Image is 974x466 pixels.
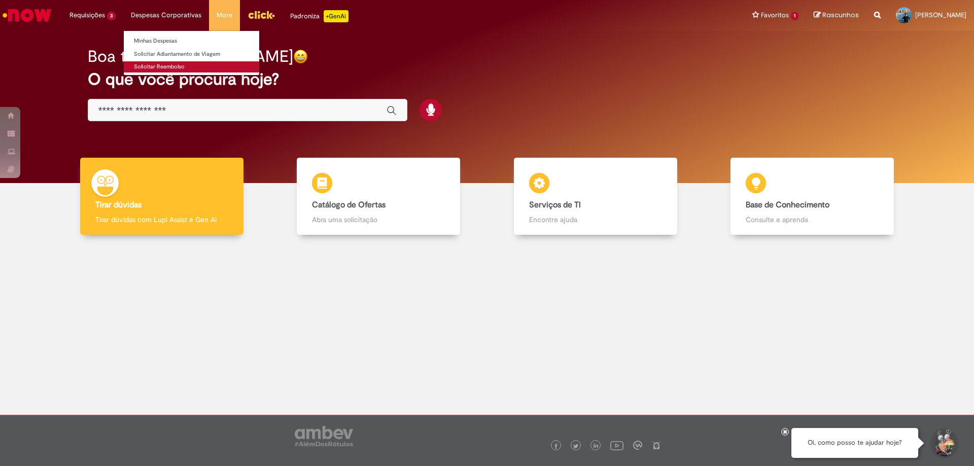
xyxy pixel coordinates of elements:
[123,30,260,76] ul: Despesas Corporativas
[324,10,349,22] p: +GenAi
[124,49,259,60] a: Solicitar Adiantamento de Viagem
[95,214,228,225] p: Tirar dúvidas com Lupi Assist e Gen Ai
[746,214,879,225] p: Consulte e aprenda
[814,11,859,20] a: Rascunhos
[573,444,578,449] img: logo_footer_twitter.png
[822,10,859,20] span: Rascunhos
[610,439,623,452] img: logo_footer_youtube.png
[248,7,275,22] img: click_logo_yellow_360x200.png
[594,443,599,449] img: logo_footer_linkedin.png
[553,444,559,449] img: logo_footer_facebook.png
[652,441,661,450] img: logo_footer_naosei.png
[529,200,581,210] b: Serviços de TI
[270,158,488,235] a: Catálogo de Ofertas Abra uma solicitação
[791,428,918,458] div: Oi, como posso te ajudar hoje?
[704,158,921,235] a: Base de Conhecimento Consulte e aprenda
[761,10,789,20] span: Favoritos
[131,10,201,20] span: Despesas Corporativas
[290,10,349,22] div: Padroniza
[746,200,829,210] b: Base de Conhecimento
[88,48,293,65] h2: Boa tarde, [PERSON_NAME]
[107,12,116,20] span: 3
[928,428,959,458] button: Iniciar Conversa de Suporte
[633,441,642,450] img: logo_footer_workplace.png
[295,426,353,446] img: logo_footer_ambev_rotulo_gray.png
[312,214,445,225] p: Abra uma solicitação
[53,158,270,235] a: Tirar dúvidas Tirar dúvidas com Lupi Assist e Gen Ai
[487,158,704,235] a: Serviços de TI Encontre ajuda
[529,214,662,225] p: Encontre ajuda
[915,11,966,19] span: [PERSON_NAME]
[217,10,232,20] span: More
[312,200,386,210] b: Catálogo de Ofertas
[95,200,142,210] b: Tirar dúvidas
[1,5,53,25] img: ServiceNow
[791,12,798,20] span: 1
[124,61,259,73] a: Solicitar Reembolso
[69,10,105,20] span: Requisições
[124,35,259,47] a: Minhas Despesas
[88,70,887,88] h2: O que você procura hoje?
[293,49,308,64] img: happy-face.png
